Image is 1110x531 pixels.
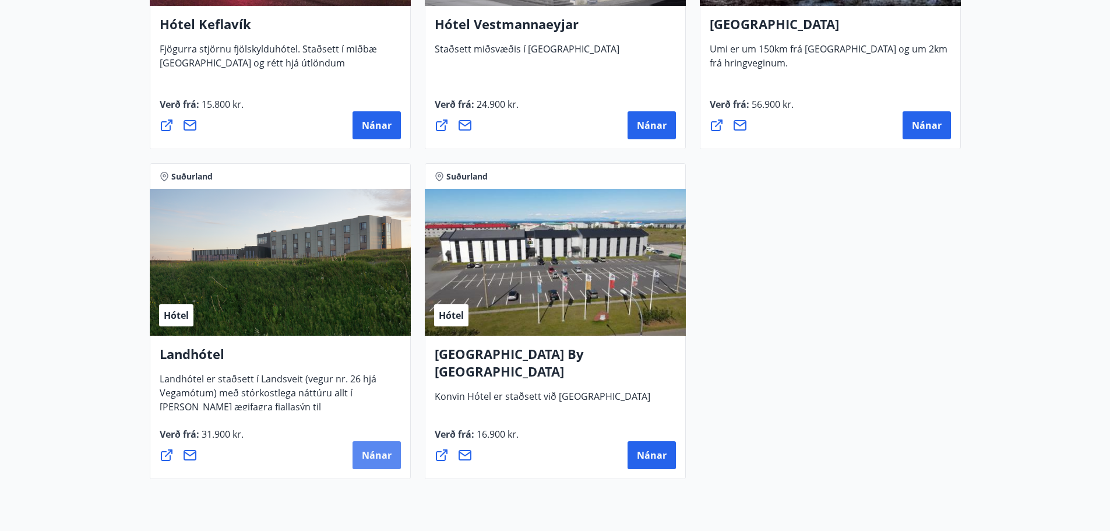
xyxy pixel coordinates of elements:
span: Nánar [362,119,392,132]
button: Nánar [628,111,676,139]
span: Verð frá : [160,428,244,450]
span: Fjögurra stjörnu fjölskylduhótel. Staðsett í miðbæ [GEOGRAPHIC_DATA] og rétt hjá útlöndum [160,43,377,79]
span: 56.900 kr. [749,98,794,111]
span: Verð frá : [710,98,794,120]
span: Umi er um 150km frá [GEOGRAPHIC_DATA] og um 2km frá hringveginum. [710,43,947,79]
h4: [GEOGRAPHIC_DATA] [710,15,951,42]
span: 16.900 kr. [474,428,519,441]
button: Nánar [353,111,401,139]
span: Verð frá : [435,98,519,120]
h4: Hótel Keflavík [160,15,401,42]
span: 15.800 kr. [199,98,244,111]
button: Nánar [903,111,951,139]
span: Verð frá : [160,98,244,120]
span: 31.900 kr. [199,428,244,441]
h4: Hótel Vestmannaeyjar [435,15,676,42]
span: Nánar [637,119,667,132]
button: Nánar [353,441,401,469]
span: Nánar [637,449,667,462]
span: Suðurland [446,171,488,182]
button: Nánar [628,441,676,469]
span: Konvin Hótel er staðsett við [GEOGRAPHIC_DATA] [435,390,650,412]
h4: Landhótel [160,345,401,372]
span: Hótel [439,309,464,322]
span: Nánar [362,449,392,462]
span: Nánar [912,119,942,132]
span: 24.900 kr. [474,98,519,111]
span: Suðurland [171,171,213,182]
span: Verð frá : [435,428,519,450]
h4: [GEOGRAPHIC_DATA] By [GEOGRAPHIC_DATA] [435,345,676,389]
span: Hótel [164,309,189,322]
span: Landhótel er staðsett í Landsveit (vegur nr. 26 hjá Vegamótum) með stórkostlega náttúru allt í [P... [160,372,376,451]
span: Staðsett miðsvæðis í [GEOGRAPHIC_DATA] [435,43,619,65]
